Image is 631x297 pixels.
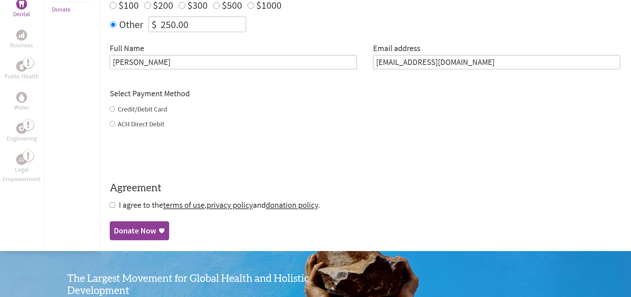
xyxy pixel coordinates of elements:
a: Donate [52,5,71,13]
a: privacy policy [207,200,253,210]
img: Engineering [19,125,24,131]
input: Your Email [373,55,620,69]
h4: Agreement [110,182,620,194]
div: Donate Now [114,225,156,236]
a: BusinessBusiness [10,30,33,50]
h3: The Largest Movement for Global Health and Holistic Development [67,273,316,297]
h4: Select Payment Method [110,88,620,99]
p: Dental [13,9,30,19]
img: Legal Empowerment [19,157,24,162]
a: donation policy [266,200,318,210]
p: Business [10,41,33,50]
a: Donate Now [110,221,169,240]
p: Legal Empowerment [1,165,42,184]
div: $ [149,17,159,32]
a: Public HealthPublic Health [4,61,39,81]
label: Credit/Debit Card [118,105,167,113]
div: Legal Empowerment [16,154,27,165]
div: Public Health [16,61,27,72]
li: Donate [52,2,91,17]
input: Enter Amount [159,17,246,32]
div: Engineering [16,123,27,134]
span: I agree to the , and . [119,200,320,210]
a: Legal EmpowermentLegal Empowerment [1,154,42,184]
p: Public Health [4,72,39,81]
p: Water [14,103,29,112]
img: Water [19,93,24,101]
img: Public Health [19,63,24,70]
label: Full Name [110,43,144,55]
label: Other [119,17,143,32]
label: Email address [373,43,420,55]
input: Enter Full Name [110,55,357,69]
div: Business [16,30,27,41]
p: Engineering [7,134,37,143]
a: terms of use [163,200,205,210]
div: Water [16,92,27,103]
a: WaterWater [14,92,29,112]
iframe: reCAPTCHA [110,142,212,169]
img: Dental [19,1,24,7]
a: EngineeringEngineering [7,123,37,143]
label: ACH Direct Debit [118,120,164,128]
img: Business [19,32,24,38]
